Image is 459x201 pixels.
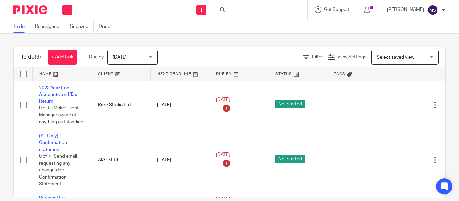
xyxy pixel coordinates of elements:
[324,7,350,12] span: Get Support
[13,20,30,33] a: To do
[91,129,151,191] td: AIAIO Ltd
[35,54,41,60] span: (3)
[334,102,380,108] div: ---
[216,97,230,102] span: [DATE]
[39,134,67,152] a: (YE Only) Confirmation statement
[39,196,66,200] a: Personal tax
[70,20,94,33] a: Snoozed
[39,106,83,124] span: 0 of 5 · Make Client Manager aware of anything outstanding
[216,152,230,157] span: [DATE]
[377,55,414,60] span: Select saved view
[39,86,77,104] a: 2023 Year End Accounts and Tax Return
[337,55,366,59] span: View Settings
[13,5,47,14] img: Pixie
[89,54,104,60] p: Due by
[427,5,438,15] img: svg%3E
[113,55,127,60] span: [DATE]
[91,81,151,129] td: Rare Studio Ltd
[275,100,305,108] span: Not started
[150,129,209,191] td: [DATE]
[39,154,77,186] span: 0 of 7 · Send email requesting any changes for Confirmation Statement
[387,6,424,13] p: [PERSON_NAME]
[150,81,209,129] td: [DATE]
[334,157,380,163] div: ---
[334,72,345,76] span: Tags
[99,20,115,33] a: Done
[35,20,65,33] a: Reassigned
[275,155,305,163] span: Not started
[20,54,41,61] h1: To do
[48,50,77,65] a: + Add task
[312,55,323,59] span: Filter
